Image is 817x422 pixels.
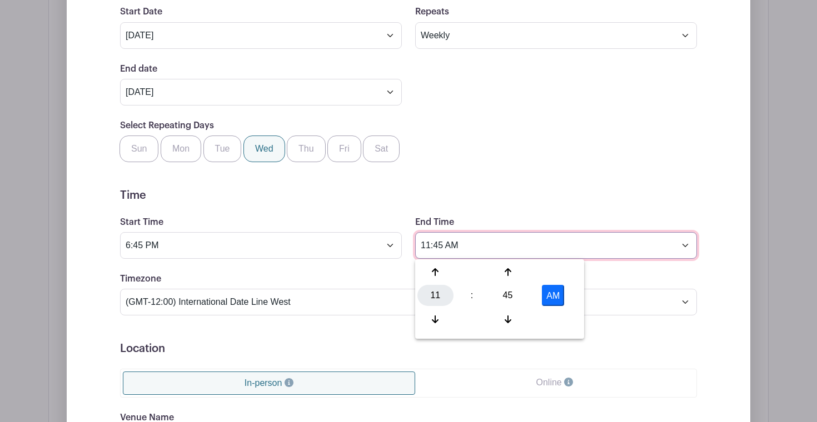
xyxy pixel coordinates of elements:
label: Sat [363,135,400,162]
input: Select [415,232,697,259]
label: Select Repeating Days [120,120,214,131]
label: Repeats [415,7,449,17]
a: In-person [123,371,415,395]
label: End date [120,64,157,74]
button: AM [542,285,564,306]
label: Timezone [120,274,161,284]
div: Decrement Hour [417,309,454,330]
h5: Time [120,189,697,202]
div: Increment Hour [417,262,454,283]
label: End Time [415,217,454,228]
label: Start Time [120,217,163,228]
input: Pick date [120,79,402,105]
a: Online [415,371,694,394]
input: Select [120,22,402,49]
label: Mon [161,135,201,162]
div: Pick Minute [490,285,526,306]
div: Decrement Minute [490,309,526,330]
label: Start Date [120,7,162,17]
label: Wed [243,135,285,162]
label: Tue [203,135,242,162]
h5: Location [120,342,697,355]
label: Thu [287,135,326,162]
div: Increment Minute [490,262,526,283]
div: : [457,285,487,306]
label: Sun [119,135,158,162]
div: Pick Hour [417,285,454,306]
label: Fri [327,135,361,162]
input: Select [120,232,402,259]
